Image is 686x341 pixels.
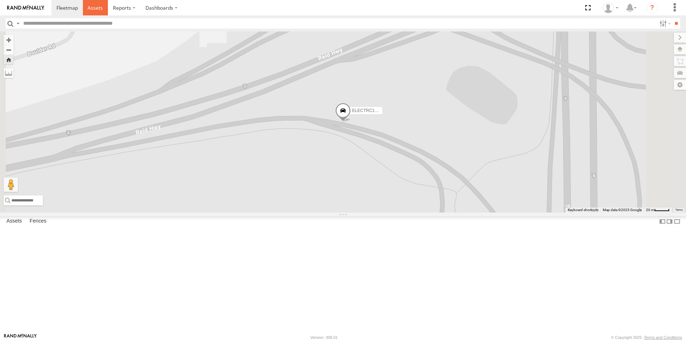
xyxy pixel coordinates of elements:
[4,334,37,341] a: Visit our Website
[674,80,686,90] label: Map Settings
[4,68,14,78] label: Measure
[657,18,672,29] label: Search Filter Options
[646,208,654,212] span: 20 m
[659,216,666,226] label: Dock Summary Table to the Left
[666,216,673,226] label: Dock Summary Table to the Right
[644,208,672,213] button: Map scale: 20 m per 39 pixels
[4,177,18,192] button: Drag Pegman onto the map to open Street View
[310,335,338,340] div: Version: 308.01
[26,216,50,226] label: Fences
[4,35,14,45] button: Zoom in
[675,208,683,211] a: Terms (opens in new tab)
[3,216,25,226] label: Assets
[352,108,392,113] span: ELECTRC14 - Spare
[4,45,14,55] button: Zoom out
[673,216,681,226] label: Hide Summary Table
[603,208,642,212] span: Map data ©2025 Google
[4,55,14,64] button: Zoom Home
[600,3,621,13] div: Wayne Betts
[15,18,21,29] label: Search Query
[646,2,658,14] i: ?
[7,5,44,10] img: rand-logo.svg
[644,335,682,340] a: Terms and Conditions
[568,208,598,213] button: Keyboard shortcuts
[611,335,682,340] div: © Copyright 2025 -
